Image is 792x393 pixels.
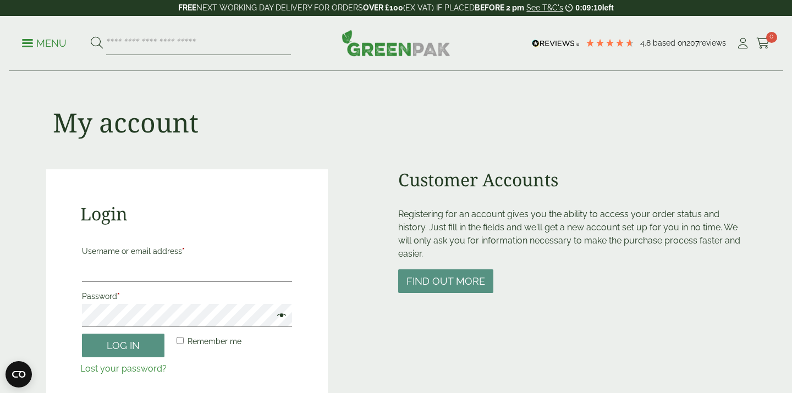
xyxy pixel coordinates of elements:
i: My Account [736,38,750,49]
span: 207 [686,38,699,47]
button: Log in [82,334,164,357]
button: Find out more [398,269,493,293]
p: Menu [22,37,67,50]
h2: Customer Accounts [398,169,746,190]
input: Remember me [177,337,184,344]
strong: FREE [178,3,196,12]
i: Cart [756,38,770,49]
h1: My account [53,107,199,139]
a: See T&C's [526,3,563,12]
div: 4.79 Stars [585,38,635,48]
span: reviews [699,38,726,47]
span: 0 [766,32,777,43]
span: Remember me [188,337,241,346]
a: 0 [756,35,770,52]
label: Username or email address [82,243,292,259]
strong: OVER £100 [363,3,403,12]
label: Password [82,289,292,304]
span: 0:09:10 [575,3,602,12]
span: 4.8 [640,38,653,47]
img: GreenPak Supplies [342,30,450,56]
img: REVIEWS.io [532,40,580,47]
a: Menu [22,37,67,48]
strong: BEFORE 2 pm [475,3,524,12]
h2: Login [80,203,294,224]
p: Registering for an account gives you the ability to access your order status and history. Just fi... [398,208,746,261]
a: Find out more [398,276,493,287]
a: Lost your password? [80,363,167,374]
span: Based on [653,38,686,47]
button: Open CMP widget [5,361,32,388]
span: left [602,3,614,12]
